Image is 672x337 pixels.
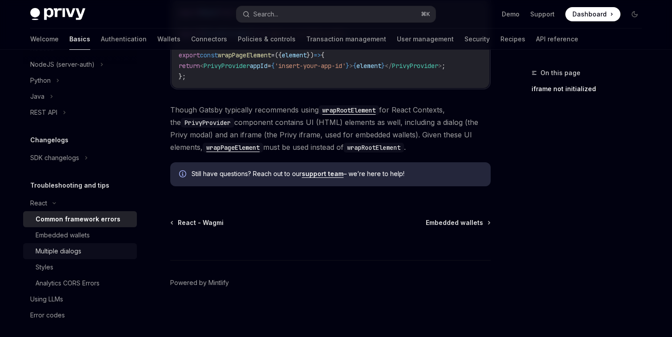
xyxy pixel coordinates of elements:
[426,218,483,227] span: Embedded wallets
[36,246,81,257] div: Multiple dialogs
[218,51,271,59] span: wrapPageElement
[178,218,224,227] span: React - Wagmi
[30,294,63,305] div: Using LLMs
[253,9,278,20] div: Search...
[179,72,186,80] span: };
[442,62,445,70] span: ;
[30,180,109,191] h5: Troubleshooting and tips
[170,104,491,153] span: Though Gatsby typically recommends using for React Contexts, the component contains UI (HTML) ele...
[200,51,218,59] span: const
[271,51,275,59] span: =
[30,91,44,102] div: Java
[349,62,353,70] span: >
[203,143,263,152] code: wrapPageElement
[200,62,204,70] span: <
[319,105,379,114] a: wrapRootElement
[171,218,224,227] a: React - Wagmi
[204,62,250,70] span: PrivyProvider
[500,28,525,50] a: Recipes
[69,28,90,50] a: Basics
[321,51,324,59] span: {
[536,28,578,50] a: API reference
[101,28,147,50] a: Authentication
[302,170,344,178] a: support team
[502,10,520,19] a: Demo
[181,118,234,128] code: PrivyProvider
[36,214,120,225] div: Common framework errors
[282,51,307,59] span: element
[36,262,53,273] div: Styles
[23,259,137,275] a: Styles
[30,310,65,321] div: Error codes
[30,198,47,209] div: React
[191,28,227,50] a: Connectors
[314,51,321,59] span: =>
[30,107,57,118] div: REST API
[30,152,79,163] div: SDK changelogs
[30,75,51,86] div: Python
[346,62,349,70] span: }
[628,7,642,21] button: Toggle dark mode
[179,51,200,59] span: export
[565,7,620,21] a: Dashboard
[192,169,482,178] span: Still have questions? Reach out to our – we’re here to help!
[392,62,438,70] span: PrivyProvider
[30,59,95,70] div: NodeJS (server-auth)
[179,62,200,70] span: return
[532,82,649,96] a: iframe not initialized
[23,211,137,227] a: Common framework errors
[306,28,386,50] a: Transaction management
[464,28,490,50] a: Security
[271,62,275,70] span: {
[572,10,607,19] span: Dashboard
[381,62,385,70] span: }
[385,62,392,70] span: </
[23,291,137,307] a: Using LLMs
[530,10,555,19] a: Support
[356,62,381,70] span: element
[179,170,188,179] svg: Info
[238,28,296,50] a: Policies & controls
[319,105,379,115] code: wrapRootElement
[236,6,436,22] button: Search...⌘K
[421,11,430,18] span: ⌘ K
[344,143,404,152] code: wrapRootElement
[30,135,68,145] h5: Changelogs
[438,62,442,70] span: >
[157,28,180,50] a: Wallets
[23,243,137,259] a: Multiple dialogs
[268,62,271,70] span: =
[275,51,282,59] span: ({
[30,8,85,20] img: dark logo
[36,230,90,241] div: Embedded wallets
[23,275,137,291] a: Analytics CORS Errors
[250,62,268,70] span: appId
[30,28,59,50] a: Welcome
[170,278,229,287] a: Powered by Mintlify
[540,68,580,78] span: On this page
[203,143,263,152] a: wrapPageElement
[23,227,137,243] a: Embedded wallets
[307,51,314,59] span: })
[426,218,490,227] a: Embedded wallets
[275,62,346,70] span: 'insert-your-app-id'
[36,278,100,289] div: Analytics CORS Errors
[353,62,356,70] span: {
[23,307,137,323] a: Error codes
[397,28,454,50] a: User management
